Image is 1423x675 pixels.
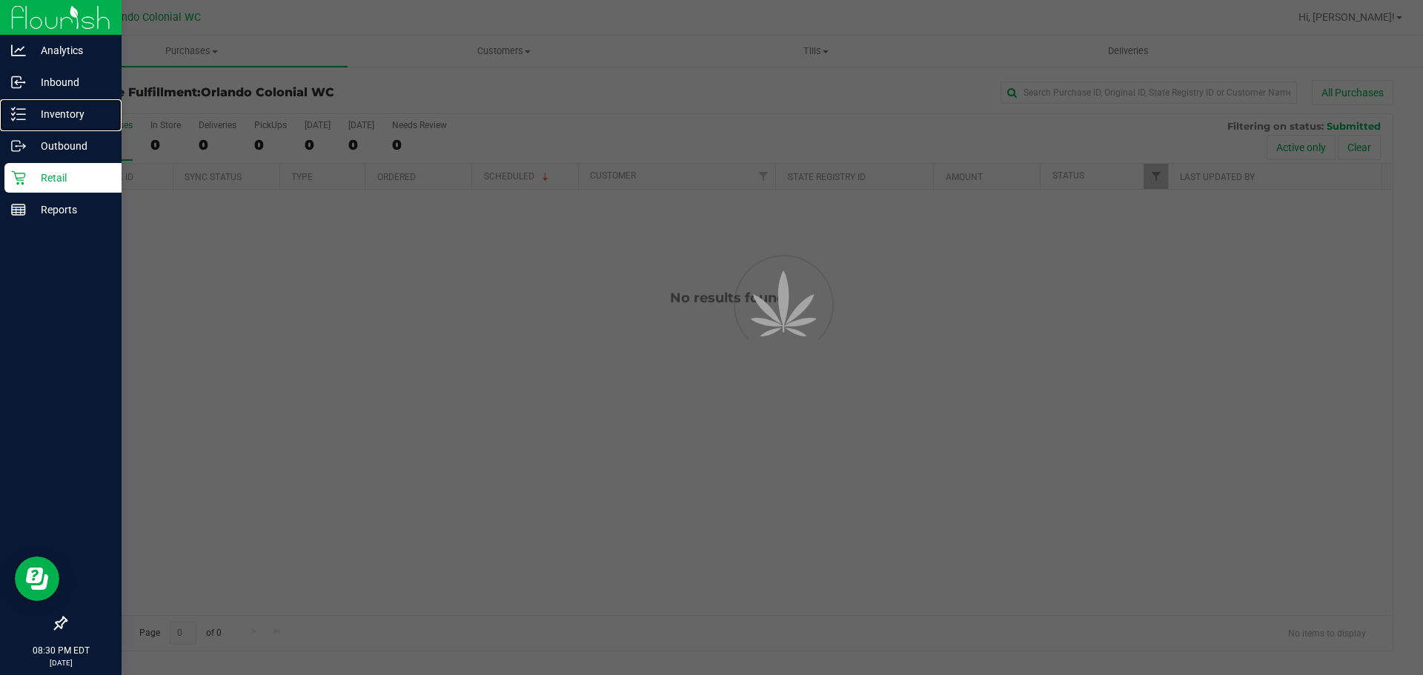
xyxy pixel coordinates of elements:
[26,105,115,123] p: Inventory
[11,43,26,58] inline-svg: Analytics
[11,139,26,153] inline-svg: Outbound
[15,556,59,601] iframe: Resource center
[7,657,115,668] p: [DATE]
[11,107,26,122] inline-svg: Inventory
[26,41,115,59] p: Analytics
[11,170,26,185] inline-svg: Retail
[7,644,115,657] p: 08:30 PM EDT
[26,169,115,187] p: Retail
[11,75,26,90] inline-svg: Inbound
[11,202,26,217] inline-svg: Reports
[26,201,115,219] p: Reports
[26,137,115,155] p: Outbound
[26,73,115,91] p: Inbound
